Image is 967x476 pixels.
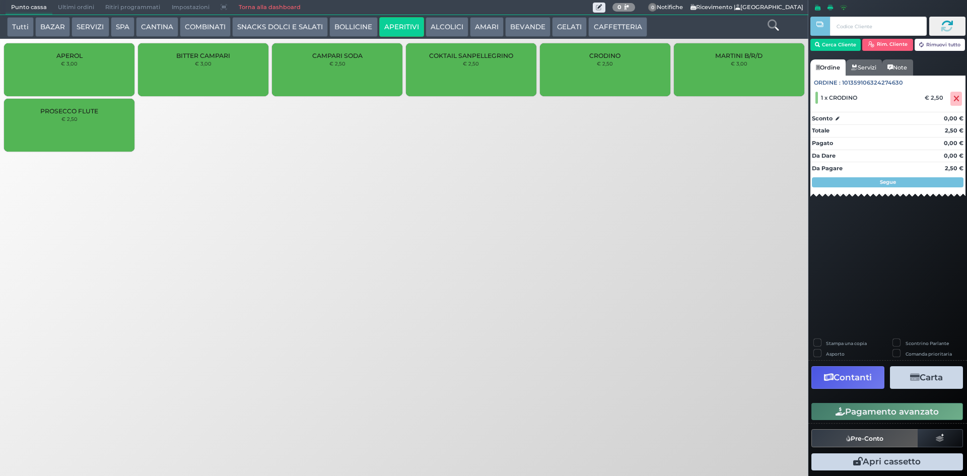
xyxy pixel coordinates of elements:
[811,403,963,420] button: Pagamento avanzato
[890,366,963,389] button: Carta
[810,39,861,51] button: Cerca Cliente
[463,60,479,66] small: € 2,50
[100,1,166,15] span: Ritiri programmati
[648,3,657,12] span: 0
[811,429,918,447] button: Pre-Conto
[812,140,833,147] strong: Pagato
[826,340,867,347] label: Stampa una copia
[846,59,882,76] a: Servizi
[312,52,363,59] span: CAMPARI SODA
[810,59,846,76] a: Ordine
[880,179,896,185] strong: Segue
[715,52,763,59] span: MARTINI B/R/D
[329,17,377,37] button: BOLLICINE
[61,116,78,122] small: € 2,50
[597,60,613,66] small: € 2,50
[731,60,747,66] small: € 3,00
[6,1,52,15] span: Punto cassa
[72,17,109,37] button: SERVIZI
[923,94,948,101] div: € 2,50
[35,17,70,37] button: BAZAR
[111,17,134,37] button: SPA
[811,453,963,470] button: Apri cassetto
[56,52,83,59] span: APEROL
[40,107,98,115] span: PROSECCO FLUTE
[470,17,504,37] button: AMARI
[812,114,833,123] strong: Sconto
[944,152,963,159] strong: 0,00 €
[429,52,513,59] span: COKTAIL SANPELLEGRINO
[812,127,830,134] strong: Totale
[233,1,306,15] a: Torna alla dashboard
[552,17,587,37] button: GELATI
[180,17,231,37] button: COMBINATI
[830,17,926,36] input: Codice Cliente
[617,4,621,11] b: 0
[589,52,620,59] span: CRODINO
[842,79,903,87] span: 101359106324274630
[136,17,178,37] button: CANTINA
[195,60,212,66] small: € 3,00
[915,39,965,51] button: Rimuovi tutto
[812,152,836,159] strong: Da Dare
[588,17,647,37] button: CAFFETTERIA
[426,17,468,37] button: ALCOLICI
[826,351,845,357] label: Asporto
[882,59,913,76] a: Note
[944,115,963,122] strong: 0,00 €
[176,52,230,59] span: BITTER CAMPARI
[811,366,884,389] button: Contanti
[61,60,78,66] small: € 3,00
[812,165,843,172] strong: Da Pagare
[862,39,913,51] button: Rim. Cliente
[814,79,841,87] span: Ordine :
[329,60,346,66] small: € 2,50
[906,351,952,357] label: Comanda prioritaria
[379,17,424,37] button: APERITIVI
[52,1,100,15] span: Ultimi ordini
[945,165,963,172] strong: 2,50 €
[505,17,550,37] button: BEVANDE
[944,140,963,147] strong: 0,00 €
[945,127,963,134] strong: 2,50 €
[166,1,215,15] span: Impostazioni
[7,17,34,37] button: Tutti
[232,17,328,37] button: SNACKS DOLCI E SALATI
[821,94,857,101] span: 1 x CRODINO
[906,340,949,347] label: Scontrino Parlante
